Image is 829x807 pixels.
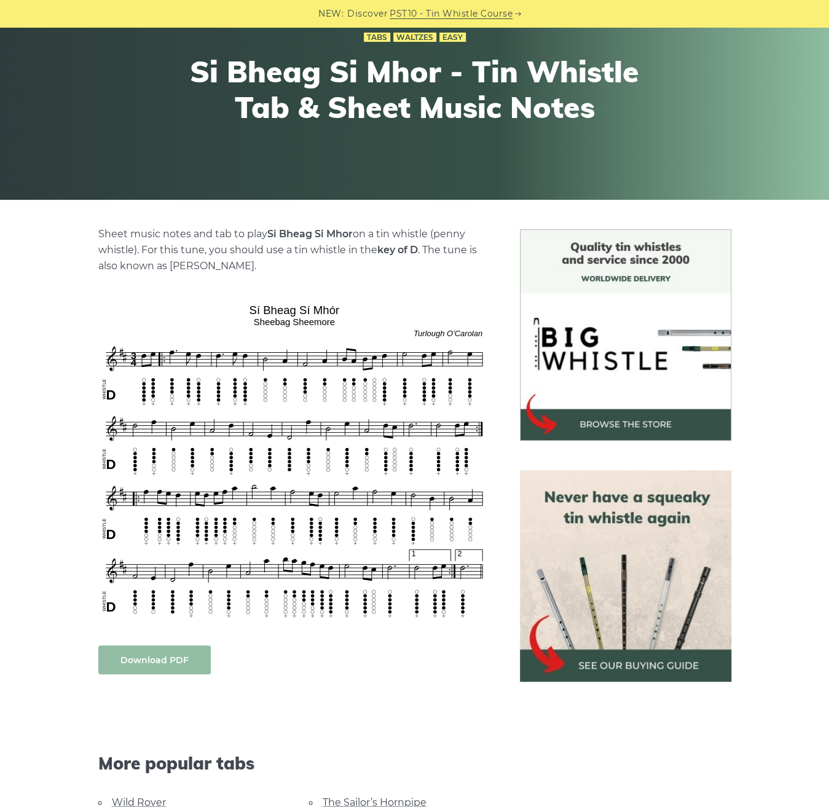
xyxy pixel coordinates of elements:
a: Download PDF [98,645,211,674]
strong: Si Bheag Si­ Mhor [267,228,353,240]
img: tin whistle buying guide [520,470,731,682]
a: Waltzes [393,33,436,42]
p: Sheet music notes and tab to play on a tin whistle (penny whistle). For this tune, you should use... [98,226,490,274]
span: NEW: [318,7,344,21]
strong: key of D [377,244,418,256]
span: Discover [347,7,388,21]
img: BigWhistle Tin Whistle Store [520,229,731,441]
img: SÃ­ Bheag SÃ­ MhÃ³r Tin Whistle Tab & Sheet Music [98,299,490,621]
a: Tabs [364,33,390,42]
span: More popular tabs [98,753,490,774]
a: Easy [439,33,466,42]
h1: Si­ Bheag Si­ Mhor - Tin Whistle Tab & Sheet Music Notes [189,54,641,125]
a: PST10 - Tin Whistle Course [390,7,513,21]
